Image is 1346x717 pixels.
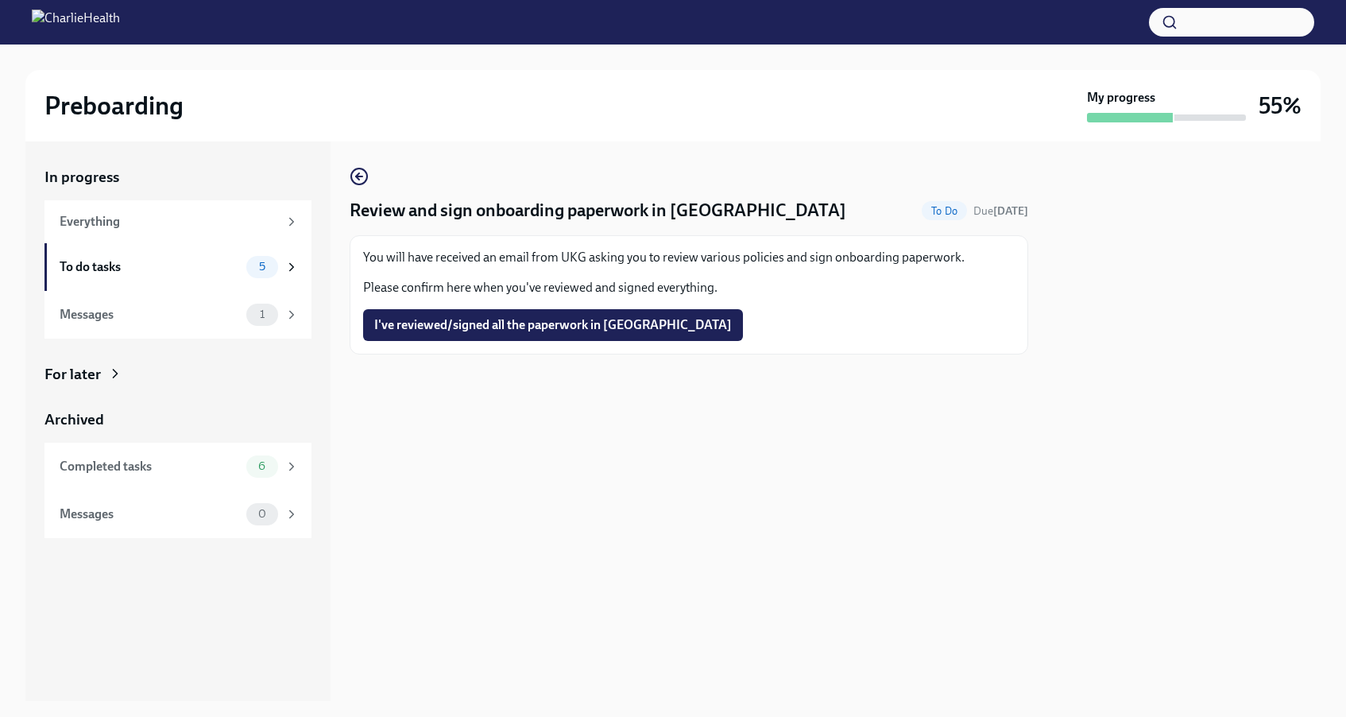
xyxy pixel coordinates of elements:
[44,167,311,188] a: In progress
[44,364,101,385] div: For later
[249,460,275,472] span: 6
[44,409,311,430] a: Archived
[973,203,1028,219] span: October 2nd, 2025 09:00
[374,317,732,333] span: I've reviewed/signed all the paperwork in [GEOGRAPHIC_DATA]
[973,204,1028,218] span: Due
[60,258,240,276] div: To do tasks
[363,309,743,341] button: I've reviewed/signed all the paperwork in [GEOGRAPHIC_DATA]
[44,291,311,339] a: Messages1
[60,213,278,231] div: Everything
[993,204,1028,218] strong: [DATE]
[44,243,311,291] a: To do tasks5
[363,279,1015,296] p: Please confirm here when you've reviewed and signed everything.
[60,458,240,475] div: Completed tasks
[249,508,276,520] span: 0
[60,306,240,324] div: Messages
[44,490,311,538] a: Messages0
[922,205,967,217] span: To Do
[350,199,846,223] h4: Review and sign onboarding paperwork in [GEOGRAPHIC_DATA]
[44,443,311,490] a: Completed tasks6
[249,261,275,273] span: 5
[44,364,311,385] a: For later
[1087,89,1155,107] strong: My progress
[250,308,274,320] span: 1
[363,249,1015,266] p: You will have received an email from UKG asking you to review various policies and sign onboardin...
[44,90,184,122] h2: Preboarding
[44,200,311,243] a: Everything
[32,10,120,35] img: CharlieHealth
[1259,91,1302,120] h3: 55%
[60,506,240,523] div: Messages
